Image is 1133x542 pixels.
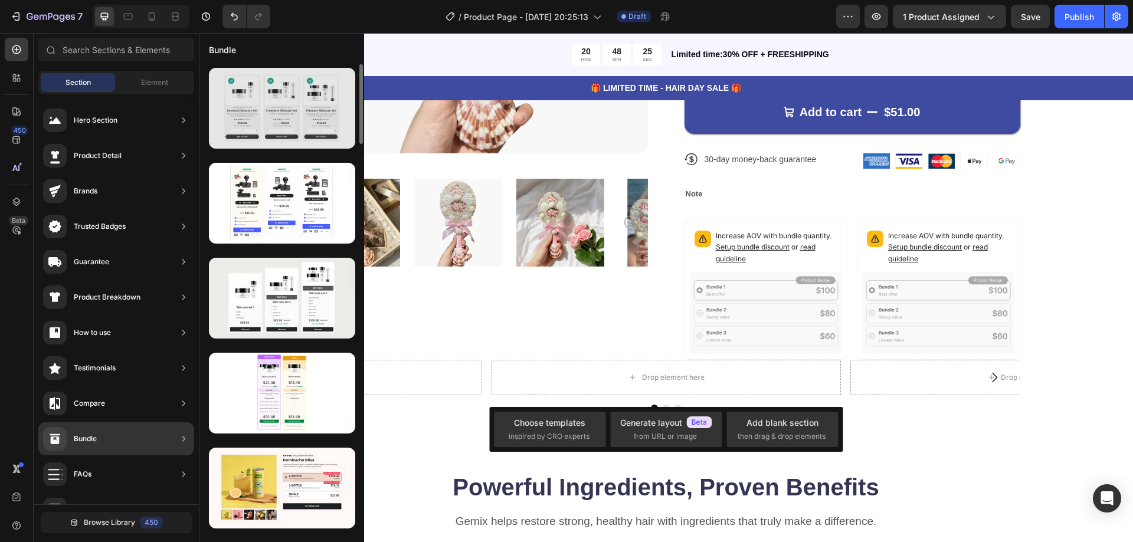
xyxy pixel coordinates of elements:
[222,5,270,28] div: Undo/Redo
[514,416,585,429] div: Choose templates
[41,512,192,533] button: Browse Library450
[199,33,1133,542] iframe: Design area
[628,11,646,22] span: Draft
[9,216,28,225] div: Beta
[1021,12,1040,22] span: Save
[66,77,91,88] span: Section
[1093,484,1121,513] div: Open Intercom Messenger
[779,328,812,361] button: Carousel Next Arrow
[74,185,97,197] div: Brands
[601,71,663,87] div: Add to cart
[664,120,691,136] img: gempages_581661021412787048-a75b71d4-2424-4613-8122-5860bfab88a1.png
[113,438,821,471] h2: Powerful Ingredients, Proven Benefits
[84,517,135,528] span: Browse Library
[140,517,163,528] div: 450
[1065,11,1094,23] div: Publish
[476,372,483,379] button: Dot
[746,416,818,429] div: Add blank section
[689,209,763,218] span: Setup bundle discount
[74,504,115,515] div: Social Proof
[74,114,117,126] div: Hero Section
[634,431,697,442] span: from URL or image
[74,433,97,445] div: Bundle
[794,120,821,136] img: gempages_581661021412787048-181fd59d-3323-48a6-b165-c5f7190bbce4.png
[74,150,122,162] div: Product Detail
[77,9,83,24] p: 7
[5,5,88,28] button: 7
[1011,5,1050,28] button: Save
[486,57,821,101] button: Add to cart
[762,120,788,136] img: gempages_581661021412787048-91917942-3665-41c3-8b04-826091756995.png
[506,121,618,132] p: 30-day money-back guarantee
[517,209,617,230] span: or
[1055,5,1104,28] button: Publish
[517,209,617,230] span: read guideline
[11,126,28,135] div: 450
[517,209,591,218] span: Setup bundle discount
[689,209,789,230] span: read guideline
[464,11,588,23] span: Product Page - [DATE] 20:25:13
[84,340,147,349] div: Drop element here
[74,468,91,480] div: FAQs
[74,221,126,232] div: Trusted Badges
[74,362,116,374] div: Testimonials
[903,11,980,23] span: 1 product assigned
[689,209,789,230] span: or
[684,70,722,88] div: $51.00
[689,198,811,232] p: Increase AOV with bundle quantity.
[487,156,504,165] strong: Note
[443,340,506,349] div: Drop element here
[425,182,440,196] button: Carousel Next Arrow
[509,431,590,442] span: inspired by CRO experts
[729,120,756,136] img: gempages_581661021412787048-c8af08b7-5cb0-4272-8681-a0afa1662814.png
[74,327,111,339] div: How to use
[459,11,461,23] span: /
[114,481,820,496] p: Gemix helps restore strong, healthy hair with ingredients that truly make a difference.
[452,372,459,379] button: Dot
[74,291,140,303] div: Product Breakdown
[464,372,471,379] button: Dot
[738,431,826,442] span: then drag & drop elements
[123,328,156,361] button: Carousel Back Arrow
[620,416,712,429] div: Generate layout
[893,5,1006,28] button: 1 product assigned
[38,38,194,61] input: Search Sections & Elements
[697,120,723,136] img: gempages_581661021412787048-17d76076-79d3-4ec2-bab8-4578ebc0c8b9.png
[141,77,168,88] span: Element
[517,198,639,232] p: Increase AOV with bundle quantity.
[74,398,105,409] div: Compare
[74,256,109,268] div: Guarantee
